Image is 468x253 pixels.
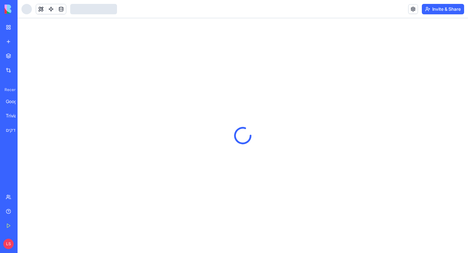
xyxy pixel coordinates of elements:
span: Recent [2,87,16,92]
span: LS [3,239,14,249]
button: Invite & Share [422,4,464,14]
div: TriviaTalk [6,113,24,119]
a: י.א פרגולות ודקים [2,124,28,137]
div: Google Review Link Generator [6,98,24,105]
div: י.א פרגולות ודקים [6,127,24,133]
a: Google Review Link Generator [2,95,28,108]
img: logo [5,5,45,14]
a: TriviaTalk [2,109,28,122]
